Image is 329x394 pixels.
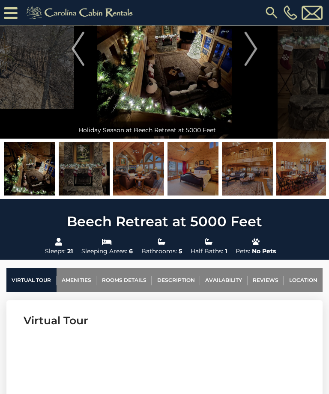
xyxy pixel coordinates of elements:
[4,142,55,196] img: 165567361
[276,142,327,196] img: 164001762
[167,142,218,196] img: 164001749
[22,4,140,21] img: Khaki-logo.png
[222,142,273,196] img: 164001770
[248,269,284,292] a: Reviews
[6,269,57,292] a: Virtual Tour
[72,32,84,66] img: arrow
[113,142,164,196] img: 164001760
[24,314,305,329] h3: Virtual Tour
[281,6,299,20] a: [PHONE_NUMBER]
[57,269,97,292] a: Amenities
[96,269,152,292] a: Rooms Details
[59,142,110,196] img: 165567362
[284,269,323,292] a: Location
[264,5,279,21] img: search-regular.svg
[74,122,255,139] div: Holiday Season at Beech Retreat at 5000 Feet
[200,269,248,292] a: Availability
[152,269,200,292] a: Description
[245,32,257,66] img: arrow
